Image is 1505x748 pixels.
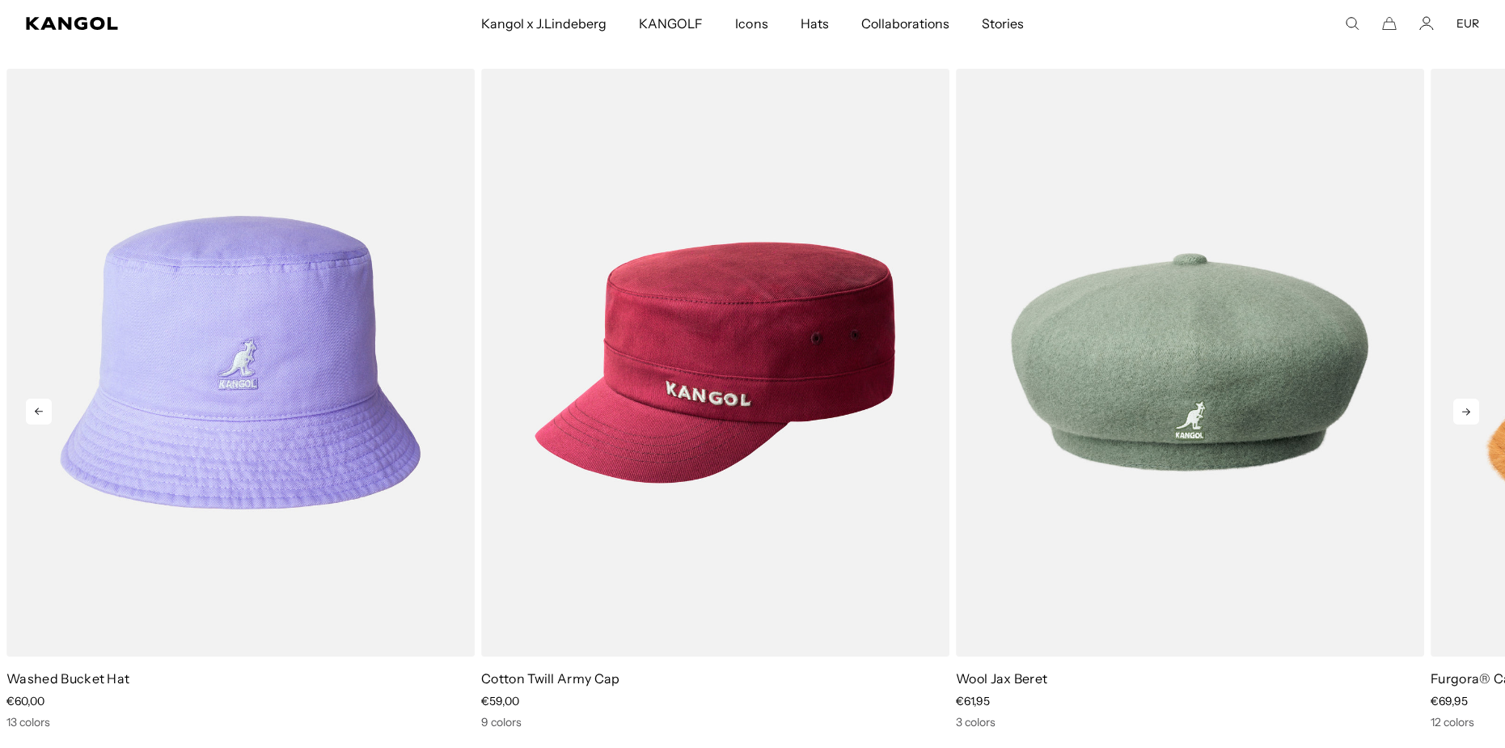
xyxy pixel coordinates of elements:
a: Wool Jax Beret [956,670,1047,687]
span: €60,00 [6,694,44,708]
a: Washed Bucket Hat [6,670,129,687]
span: €59,00 [481,694,519,708]
a: Account [1419,16,1434,31]
div: 13 colors [6,715,475,729]
button: Cart [1382,16,1397,31]
summary: Search here [1345,16,1359,31]
span: €69,95 [1431,694,1468,708]
div: 4 of 10 [475,69,949,729]
span: €61,95 [956,694,990,708]
div: 5 of 10 [949,69,1424,729]
div: 3 colors [956,715,1424,729]
img: Washed Bucket Hat [6,69,475,657]
a: Cotton Twill Army Cap [481,670,620,687]
button: EUR [1456,16,1479,31]
div: 9 colors [481,715,949,729]
a: Kangol [26,17,319,30]
img: Cotton Twill Army Cap [481,69,949,657]
img: Wool Jax Beret [956,69,1424,657]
